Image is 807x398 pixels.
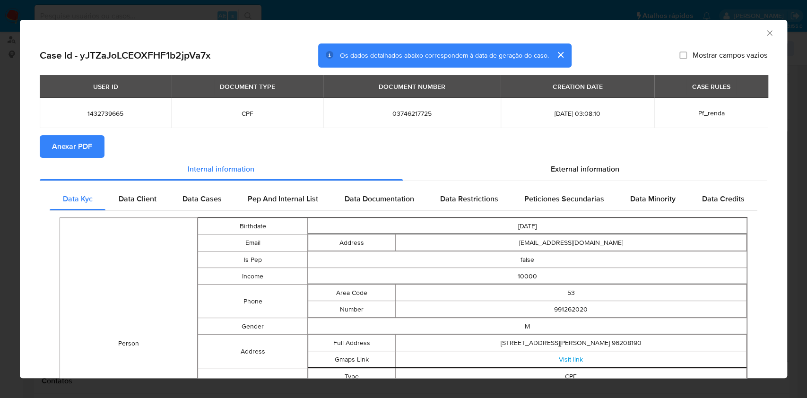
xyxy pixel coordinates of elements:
[396,368,746,385] td: CPF
[551,164,619,174] span: External information
[308,335,396,351] td: Full Address
[524,193,604,204] span: Peticiones Secundarias
[765,28,773,37] button: Fechar a janela
[214,78,281,95] div: DOCUMENT TYPE
[198,218,307,234] td: Birthdate
[198,318,307,335] td: Gender
[440,193,498,204] span: Data Restrictions
[373,78,451,95] div: DOCUMENT NUMBER
[308,234,396,251] td: Address
[198,234,307,251] td: Email
[119,193,156,204] span: Data Client
[549,43,572,66] button: cerrar
[198,285,307,318] td: Phone
[340,51,549,60] span: Os dados detalhados abaixo correspondem à data de geração do caso.
[188,164,254,174] span: Internal information
[248,193,318,204] span: Pep And Internal List
[308,368,396,385] td: Type
[308,285,396,301] td: Area Code
[559,355,583,364] a: Visit link
[308,268,747,285] td: 10000
[63,193,93,204] span: Data Kyc
[686,78,736,95] div: CASE RULES
[40,49,210,61] h2: Case Id - yJTZaJoLCEOXFHF1b2jpVa7x
[198,251,307,268] td: Is Pep
[52,136,92,157] span: Anexar PDF
[20,20,787,378] div: closure-recommendation-modal
[396,335,746,351] td: [STREET_ADDRESS][PERSON_NAME] 96208190
[396,285,746,301] td: 53
[512,109,643,118] span: [DATE] 03:08:10
[308,351,396,368] td: Gmaps Link
[308,251,747,268] td: false
[547,78,608,95] div: CREATION DATE
[396,234,746,251] td: [EMAIL_ADDRESS][DOMAIN_NAME]
[182,193,222,204] span: Data Cases
[693,51,767,60] span: Mostrar campos vazios
[198,335,307,368] td: Address
[51,109,160,118] span: 1432739665
[182,109,312,118] span: CPF
[40,135,104,158] button: Anexar PDF
[702,193,744,204] span: Data Credits
[308,301,396,318] td: Number
[335,109,489,118] span: 03746217725
[630,193,676,204] span: Data Minority
[698,108,724,118] span: Pf_renda
[308,318,747,335] td: M
[344,193,414,204] span: Data Documentation
[50,188,757,210] div: Detailed internal info
[40,158,767,181] div: Detailed info
[396,301,746,318] td: 991262020
[679,52,687,59] input: Mostrar campos vazios
[87,78,124,95] div: USER ID
[198,268,307,285] td: Income
[308,218,747,234] td: [DATE]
